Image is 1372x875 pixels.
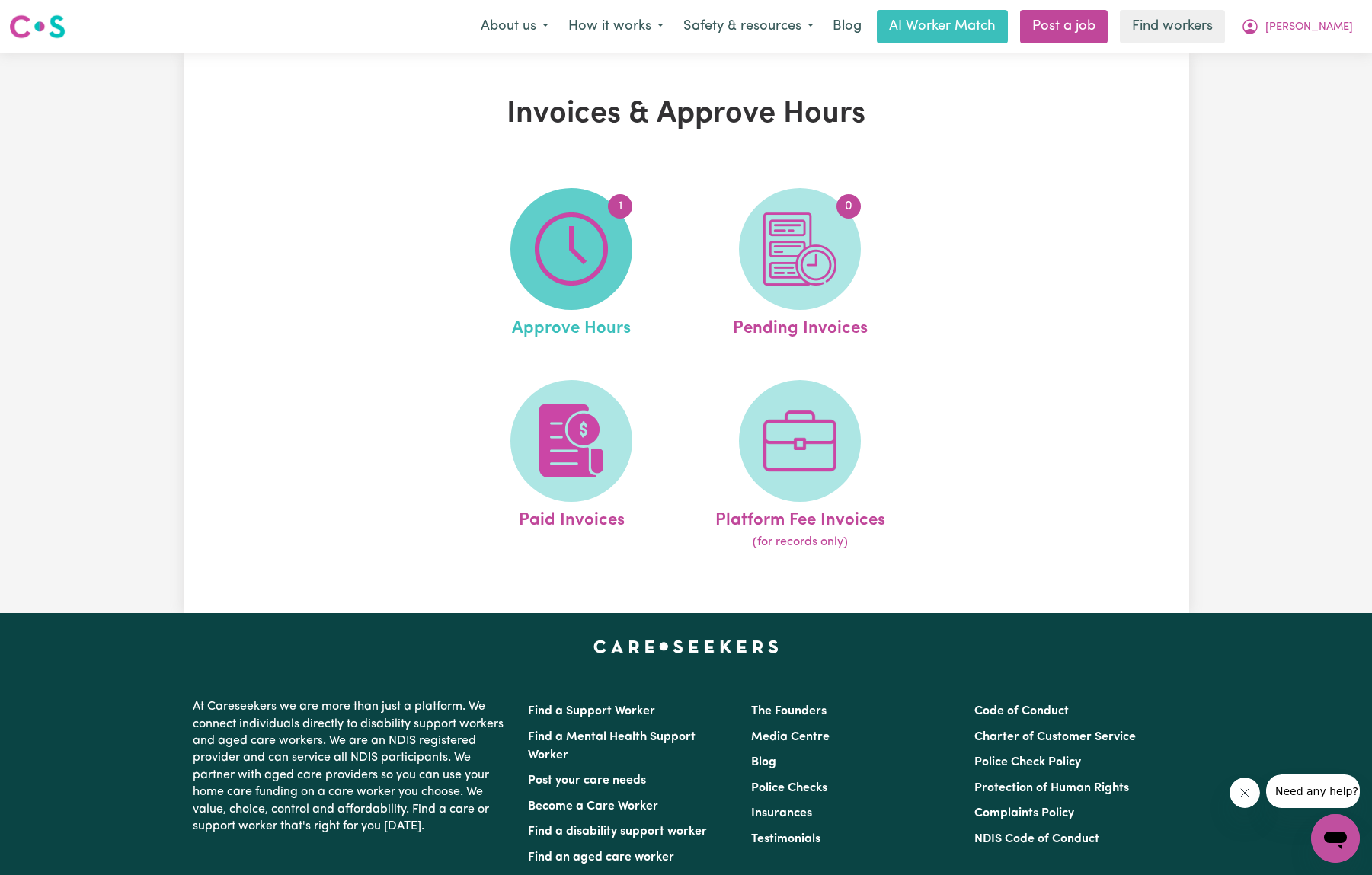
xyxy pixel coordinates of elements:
a: Approve Hours [462,188,681,342]
button: How it works [558,11,673,43]
a: Find workers [1120,10,1225,43]
img: Careseekers logo [9,13,66,40]
a: Complaints Policy [974,807,1074,819]
a: Platform Fee Invoices(for records only) [690,380,910,552]
a: Insurances [751,807,812,819]
a: Become a Care Worker [528,800,658,813]
a: Blog [751,756,776,768]
span: (for records only) [753,533,848,551]
iframe: Button to launch messaging window [1311,814,1360,863]
a: Find a disability support worker [528,826,707,838]
a: Pending Invoices [690,188,910,342]
a: Paid Invoices [462,380,681,552]
a: Protection of Human Rights [974,782,1129,794]
button: About us [471,11,558,43]
span: Approve Hours [512,310,631,342]
p: At Careseekers we are more than just a platform. We connect individuals directly to disability su... [193,692,510,841]
button: Safety & resources [673,11,824,43]
a: Find a Mental Health Support Worker [528,731,696,762]
span: 1 [608,194,632,219]
h1: Invoices & Approve Hours [360,96,1012,133]
a: Charter of Customer Service [974,731,1136,743]
a: Blog [824,10,871,43]
span: 0 [836,194,861,219]
a: Code of Conduct [974,705,1069,717]
a: Post your care needs [528,774,646,787]
a: Police Check Policy [974,756,1081,768]
a: Careseekers home page [593,640,779,653]
span: Platform Fee Invoices [715,502,885,534]
a: AI Worker Match [877,10,1008,43]
iframe: Close message [1230,778,1260,808]
span: Pending Invoices [733,310,868,342]
a: NDIS Code of Conduct [974,833,1099,845]
span: [PERSON_NAME] [1265,19,1353,36]
a: Find a Support Worker [528,705,655,717]
button: My Account [1231,11,1363,43]
a: Find an aged care worker [528,851,674,864]
span: Paid Invoices [519,502,625,534]
a: Testimonials [751,833,820,845]
a: Police Checks [751,782,827,794]
a: Post a job [1020,10,1108,43]
a: The Founders [751,705,827,717]
iframe: Message from company [1266,774,1360,808]
a: Media Centre [751,731,830,743]
a: Careseekers logo [9,9,66,44]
